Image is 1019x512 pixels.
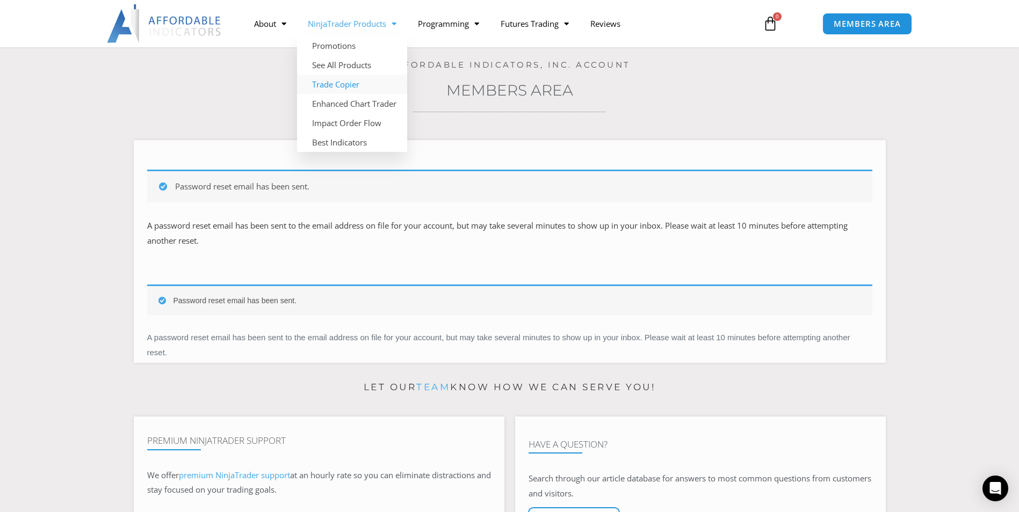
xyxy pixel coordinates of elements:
[243,11,297,36] a: About
[147,284,872,315] div: Password reset email has been sent.
[529,471,872,501] p: Search through our article database for answers to most common questions from customers and visit...
[134,379,886,396] p: Let our know how we can serve you!
[490,11,580,36] a: Futures Trading
[107,4,222,43] img: LogoAI | Affordable Indicators – NinjaTrader
[416,382,450,392] a: team
[297,113,407,133] a: Impact Order Flow
[982,476,1008,501] div: Open Intercom Messenger
[822,13,912,35] a: MEMBERS AREA
[388,60,631,70] a: Affordable Indicators, Inc. Account
[147,470,179,480] span: We offer
[297,133,407,152] a: Best Indicators
[147,330,872,360] p: A password reset email has been sent to the email address on file for your account, but may take ...
[297,36,407,55] a: Promotions
[147,435,491,446] h4: Premium NinjaTrader Support
[529,439,872,450] h4: Have A Question?
[580,11,631,36] a: Reviews
[243,11,750,36] nav: Menu
[147,470,491,495] span: at an hourly rate so you can eliminate distractions and stay focused on your trading goals.
[297,55,407,75] a: See All Products
[747,8,794,39] a: 0
[179,470,290,480] a: premium NinjaTrader support
[773,12,782,21] span: 0
[446,81,573,99] a: Members Area
[147,218,872,248] p: A password reset email has been sent to the email address on file for your account, but may take ...
[297,36,407,152] ul: NinjaTrader Products
[407,11,490,36] a: Programming
[147,170,872,202] div: Password reset email has been sent.
[297,75,407,94] a: Trade Copier
[834,20,901,28] span: MEMBERS AREA
[297,94,407,113] a: Enhanced Chart Trader
[297,11,407,36] a: NinjaTrader Products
